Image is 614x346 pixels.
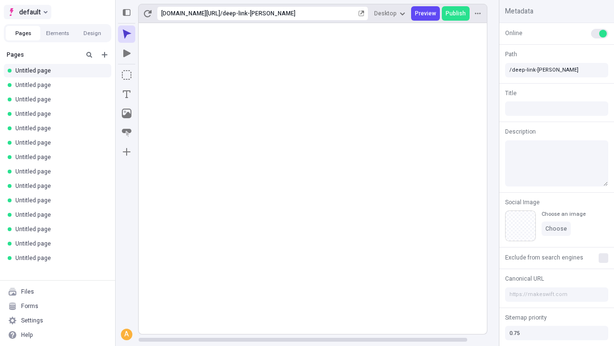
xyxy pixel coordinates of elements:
[4,5,51,19] button: Select site
[505,29,522,37] span: Online
[15,254,104,262] div: Untitled page
[99,49,110,61] button: Add new
[446,10,466,17] span: Publish
[15,139,104,147] div: Untitled page
[411,6,440,21] button: Preview
[118,124,135,141] button: Button
[505,274,544,283] span: Canonical URL
[15,153,104,161] div: Untitled page
[542,210,586,218] div: Choose an image
[505,127,536,136] span: Description
[370,6,409,21] button: Desktop
[15,182,104,190] div: Untitled page
[15,168,104,175] div: Untitled page
[6,26,40,40] button: Pages
[15,96,104,103] div: Untitled page
[161,10,220,17] div: [URL][DOMAIN_NAME]
[542,222,571,236] button: Choose
[15,211,104,219] div: Untitled page
[15,124,104,132] div: Untitled page
[505,50,517,59] span: Path
[7,51,80,59] div: Pages
[505,253,583,262] span: Exclude from search engines
[15,225,104,233] div: Untitled page
[19,6,41,18] span: default
[122,330,131,339] div: A
[21,302,38,310] div: Forms
[220,10,223,17] div: /
[15,240,104,247] div: Untitled page
[15,81,104,89] div: Untitled page
[505,198,540,207] span: Social Image
[545,225,567,233] span: Choose
[75,26,109,40] button: Design
[40,26,75,40] button: Elements
[21,331,33,339] div: Help
[223,10,356,17] div: deep-link-[PERSON_NAME]
[21,317,43,324] div: Settings
[442,6,470,21] button: Publish
[15,110,104,118] div: Untitled page
[374,10,397,17] span: Desktop
[15,197,104,204] div: Untitled page
[15,67,104,74] div: Untitled page
[505,287,608,302] input: https://makeswift.com
[118,66,135,84] button: Box
[505,313,547,322] span: Sitemap priority
[415,10,436,17] span: Preview
[505,89,517,98] span: Title
[118,105,135,122] button: Image
[21,288,34,296] div: Files
[118,86,135,103] button: Text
